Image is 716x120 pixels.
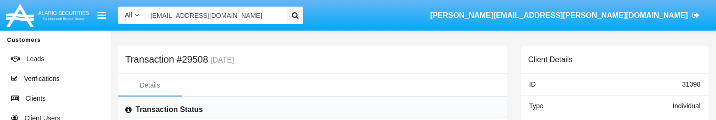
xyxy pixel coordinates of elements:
img: Logo image [5,1,90,29]
span: [PERSON_NAME][EMAIL_ADDRESS][PERSON_NAME][DOMAIN_NAME] [430,11,688,19]
span: All [125,11,132,19]
a: [PERSON_NAME][EMAIL_ADDRESS][PERSON_NAME][DOMAIN_NAME] [426,2,704,29]
a: All [118,10,146,20]
span: Clients [25,94,46,104]
div: Details [140,80,160,90]
h6: Transaction Status [136,104,203,115]
span: Verifications [24,74,59,84]
span: Leads [26,54,44,64]
input: Search [146,7,284,24]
